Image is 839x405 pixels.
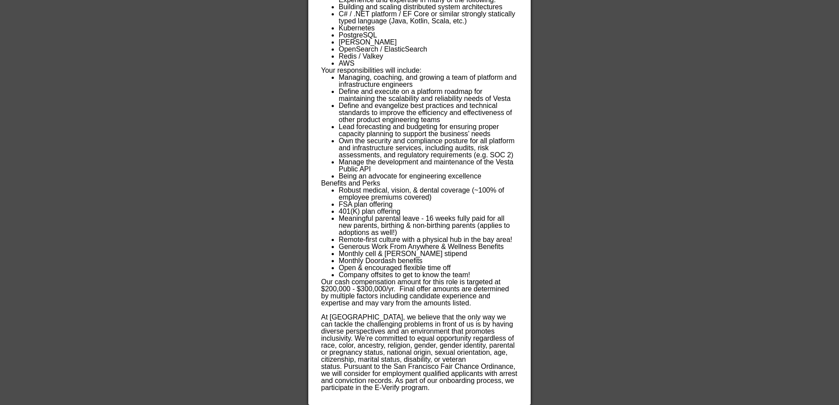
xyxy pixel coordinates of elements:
div: At [GEOGRAPHIC_DATA], we believe that the only way we can tackle the challenging problems in fron... [321,314,517,391]
li: Remote-first culture with a physical hub in the bay area! [339,236,517,243]
li: Own the security and compliance posture for all platform and infrastructure services, including a... [339,137,517,159]
li: Kubernetes [339,25,517,32]
li: C# / .NET platform / EF Core or similar strongly statically typed language (Java, Kotlin, Scala, ... [339,11,517,25]
li: Define and evangelize best practices and technical standards to improve the efficiency and effect... [339,102,517,123]
li: Lead forecasting and budgeting for ensuring proper capacity planning to support the business’ needs [339,123,517,137]
li: Monthly cell & [PERSON_NAME] stipend [339,250,517,257]
li: [PERSON_NAME] [339,39,517,46]
li: Monthly Doordash benefits [339,257,517,264]
li: FSA plan offering [339,201,517,208]
h3: Your responsibilities will include: [321,67,517,74]
li: Managing, coaching, and growing a team of platform and infrastructure engineers [339,74,517,88]
li: Open & encouraged flexible time off [339,264,517,271]
li: Building and scaling distributed system architectures [339,4,517,11]
li: Robust medical, vision, & dental coverage (~100% of employee premiums covered) [339,187,517,201]
h3: Benefits and Perks [321,180,517,187]
li: Company offsites to get to know the team! [339,271,517,279]
li: Define and execute on a platform roadmap for maintaining the scalability and reliability needs of... [339,88,517,102]
li: Manage the development and maintenance of the Vesta Public API [339,159,517,173]
li: Generous Work From Anywhere & Wellness Benefits [339,243,517,250]
div: Our cash compensation amount for this role is targeted at $200,000 - $300,000/yr. Final offer amo... [321,279,517,307]
li: Meaningful parental leave - 16 weeks fully paid for all new parents, birthing & non-birthing pare... [339,215,517,236]
li: Redis / Valkey [339,53,517,60]
li: PostgreSQL [339,32,517,39]
li: 401(K) plan offering [339,208,517,215]
li: OpenSearch / ElasticSearch [339,46,517,53]
li: AWS [339,60,517,67]
li: Being an advocate for engineering excellence [339,173,517,180]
